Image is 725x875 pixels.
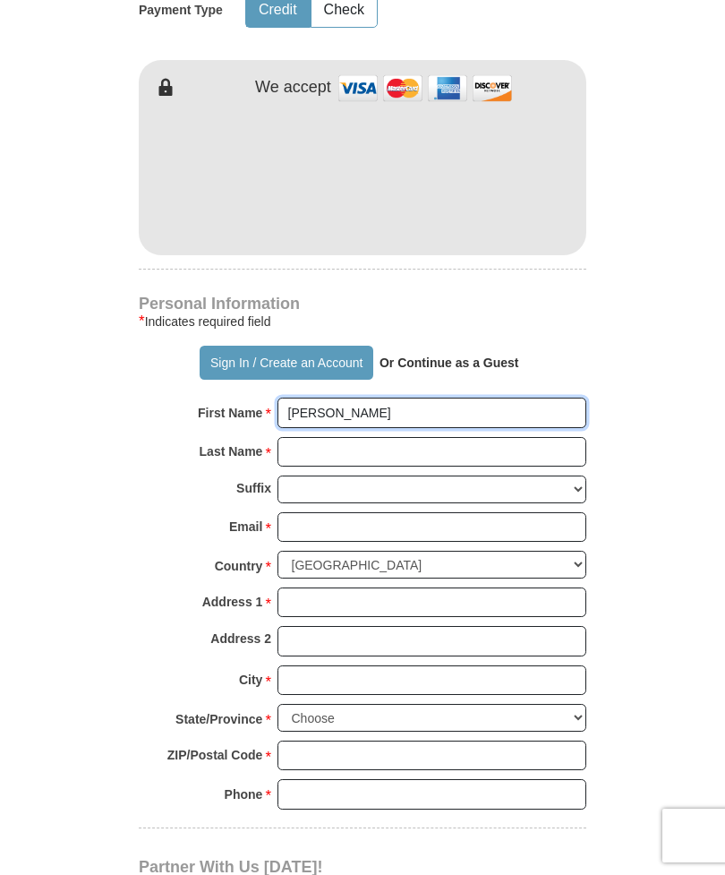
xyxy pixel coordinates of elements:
strong: City [239,667,262,692]
strong: Or Continue as a Guest [380,356,519,370]
img: credit cards accepted [336,69,515,107]
strong: Address 1 [202,589,263,614]
strong: Country [215,553,263,579]
strong: Phone [225,782,263,807]
strong: First Name [198,400,262,425]
h5: Payment Type [139,3,223,18]
strong: State/Province [175,707,262,732]
strong: Email [229,514,262,539]
h4: Personal Information [139,296,586,311]
strong: Address 2 [210,626,271,651]
div: Indicates required field [139,311,586,332]
strong: Last Name [200,439,263,464]
strong: ZIP/Postal Code [167,742,263,768]
strong: Suffix [236,476,271,501]
button: Sign In / Create an Account [200,346,372,380]
h4: We accept [255,78,331,98]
